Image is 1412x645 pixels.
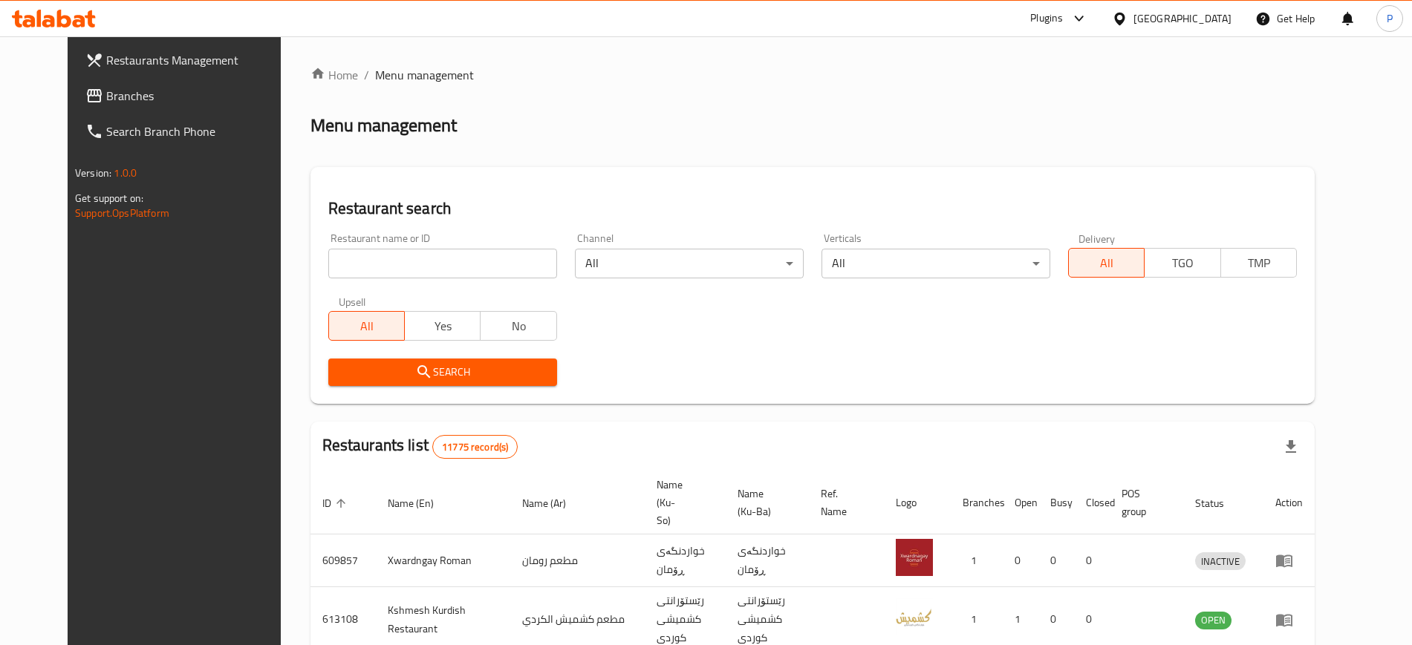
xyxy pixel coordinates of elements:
span: Search Branch Phone [106,122,291,140]
span: All [1075,252,1139,274]
th: Open [1003,471,1038,534]
nav: breadcrumb [310,66,1315,84]
label: Delivery [1078,233,1116,243]
div: OPEN [1195,612,1232,629]
div: Export file [1273,429,1309,465]
span: Menu management [375,66,474,84]
button: Yes [404,311,481,341]
span: Search [340,363,545,382]
button: Search [328,358,557,386]
span: All [335,315,399,337]
div: Menu [1275,611,1303,629]
td: خواردنگەی ڕۆمان [645,534,726,587]
th: Branches [951,471,1003,534]
button: TGO [1144,248,1220,278]
button: All [1068,248,1145,278]
span: ID [322,494,351,512]
span: No [487,315,550,337]
td: 609857 [310,534,376,587]
span: INACTIVE [1195,553,1246,570]
td: 0 [1003,534,1038,587]
a: Search Branch Phone [74,114,303,149]
h2: Menu management [310,114,457,137]
span: Version: [75,163,111,183]
label: Upsell [339,296,366,307]
img: Kshmesh Kurdish Restaurant [896,598,933,635]
td: 0 [1074,534,1110,587]
a: Home [310,66,358,84]
button: TMP [1220,248,1297,278]
span: POS group [1122,485,1165,520]
button: All [328,311,405,341]
td: خواردنگەی ڕۆمان [726,534,809,587]
span: Name (En) [388,494,453,512]
span: Name (Ku-So) [657,476,708,529]
span: Name (Ku-Ba) [738,485,791,520]
th: Busy [1038,471,1074,534]
a: Restaurants Management [74,42,303,78]
li: / [364,66,369,84]
span: 11775 record(s) [433,440,517,454]
h2: Restaurant search [328,197,1297,220]
span: Restaurants Management [106,51,291,69]
span: TMP [1227,252,1291,274]
div: Menu [1275,551,1303,569]
div: Plugins [1030,10,1063,27]
img: Xwardngay Roman [896,539,933,576]
span: Ref. Name [821,485,866,520]
span: Get support on: [75,189,143,208]
td: مطعم رومان [510,534,645,587]
div: All [575,249,804,278]
input: Search for restaurant name or ID.. [328,249,557,278]
td: Xwardngay Roman [376,534,510,587]
a: Branches [74,78,303,114]
span: Branches [106,87,291,105]
th: Action [1263,471,1315,534]
h2: Restaurants list [322,434,518,459]
span: TGO [1151,252,1214,274]
td: 1 [951,534,1003,587]
th: Closed [1074,471,1110,534]
td: 0 [1038,534,1074,587]
button: No [480,311,556,341]
span: Name (Ar) [522,494,585,512]
th: Logo [884,471,951,534]
div: [GEOGRAPHIC_DATA] [1133,10,1232,27]
span: OPEN [1195,612,1232,629]
span: P [1387,10,1393,27]
span: Status [1195,494,1243,512]
div: All [822,249,1050,278]
div: Total records count [432,435,518,459]
span: Yes [411,315,475,337]
a: Support.OpsPlatform [75,203,169,223]
span: 1.0.0 [114,163,137,183]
